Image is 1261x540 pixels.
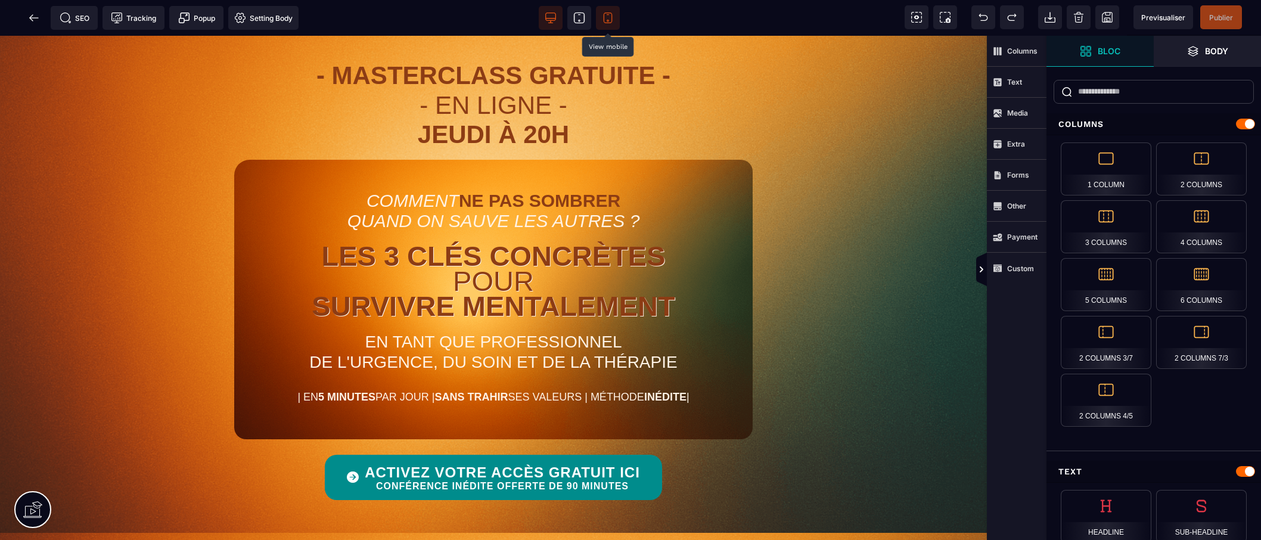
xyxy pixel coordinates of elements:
h1: JEUDI À 20H [234,85,753,124]
strong: Other [1007,201,1026,210]
span: Previsualiser [1141,13,1185,22]
strong: Body [1205,46,1228,55]
strong: Media [1007,108,1028,117]
strong: Payment [1007,232,1038,241]
span: Open Blocks [1046,36,1154,67]
span: - EN LIGNE - [420,55,567,83]
div: 2 Columns 7/3 [1156,316,1247,369]
span: Open Layer Manager [1154,36,1261,67]
div: 4 Columns [1156,200,1247,253]
h1: - MASTERCLASS GRATUITE - [234,19,753,85]
span: Setting Body [234,12,293,24]
span: Popup [178,12,215,24]
div: Columns [1046,113,1261,135]
div: Text [1046,461,1261,483]
strong: Bloc [1098,46,1120,55]
div: 3 Columns [1061,200,1151,253]
strong: Custom [1007,264,1034,273]
strong: Extra [1007,139,1025,148]
span: SEO [60,12,89,24]
button: ACTIVEZ VOTRE ACCÈS GRATUIT ICICONFÉRENCE INÉDITE OFFERTE DE 90 MINUTES [325,419,662,464]
text: COMMENT QUAND ON SAUVE LES AUTRES ? [243,157,744,193]
div: 5 Columns [1061,258,1151,311]
div: 2 Columns 3/7 [1061,316,1151,369]
span: Preview [1133,5,1193,29]
div: 2 Columns [1156,142,1247,195]
strong: Forms [1007,170,1029,179]
span: Publier [1209,13,1233,22]
div: 2 Columns 4/5 [1061,374,1151,427]
strong: Text [1007,77,1022,86]
div: 1 Column [1061,142,1151,195]
span: View components [905,5,928,29]
span: Tracking [111,12,156,24]
div: 6 Columns [1156,258,1247,311]
span: Screenshot [933,5,957,29]
strong: Columns [1007,46,1038,55]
